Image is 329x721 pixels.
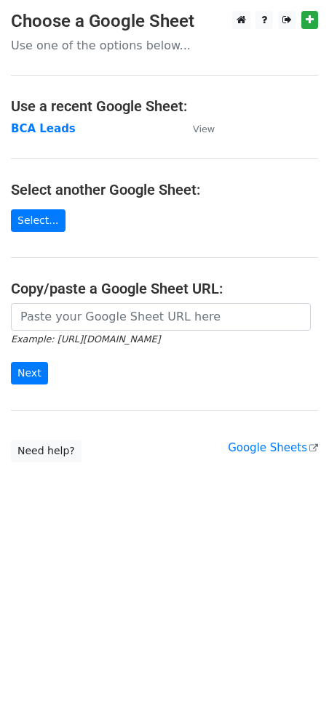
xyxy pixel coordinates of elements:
a: Need help? [11,440,82,462]
h4: Select another Google Sheet: [11,181,318,198]
small: View [193,124,215,134]
h4: Copy/paste a Google Sheet URL: [11,280,318,297]
a: Google Sheets [228,441,318,454]
a: View [178,122,215,135]
p: Use one of the options below... [11,38,318,53]
input: Next [11,362,48,384]
h3: Choose a Google Sheet [11,11,318,32]
small: Example: [URL][DOMAIN_NAME] [11,334,160,345]
h4: Use a recent Google Sheet: [11,97,318,115]
a: Select... [11,209,66,232]
input: Paste your Google Sheet URL here [11,303,311,331]
a: BCA Leads [11,122,76,135]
